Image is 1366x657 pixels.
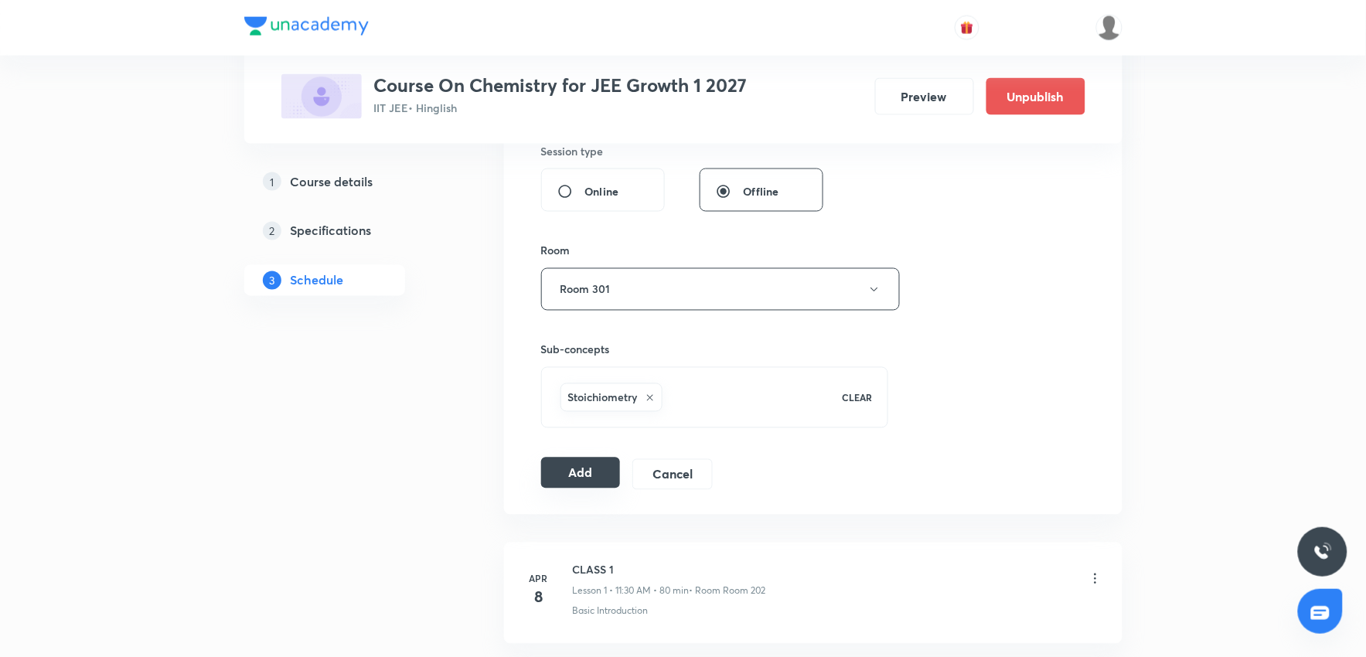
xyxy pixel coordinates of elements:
img: ttu [1313,543,1332,561]
h3: Course On Chemistry for JEE Growth 1 2027 [374,74,748,97]
button: Cancel [632,459,712,490]
p: • Room Room 202 [690,584,766,598]
h6: CLASS 1 [573,562,766,578]
p: 3 [263,271,281,290]
p: 2 [263,222,281,240]
button: Unpublish [986,78,1085,115]
h6: Sub-concepts [541,342,889,358]
button: avatar [955,15,979,40]
button: Preview [875,78,974,115]
h4: 8 [523,586,554,609]
p: Lesson 1 • 11:30 AM • 80 min [573,584,690,598]
h6: Stoichiometry [568,390,638,406]
img: Devendra Kumar [1096,15,1122,41]
h5: Course details [291,172,373,191]
h5: Schedule [291,271,344,290]
p: Basic Introduction [573,604,649,618]
p: IIT JEE • Hinglish [374,100,748,116]
a: 2Specifications [244,216,455,247]
img: 7B651FA8-BDB4-4456-9F0C-B97FFAEC1B00_plus.png [281,74,362,119]
button: Room 301 [541,268,900,311]
img: Company Logo [244,17,369,36]
p: CLEAR [842,391,872,405]
span: Online [585,184,619,200]
h5: Specifications [291,222,372,240]
button: Add [541,458,621,488]
h6: Session type [541,143,604,159]
h6: Room [541,243,571,259]
p: 1 [263,172,281,191]
h6: Apr [523,572,554,586]
span: Offline [744,184,779,200]
img: avatar [960,21,974,35]
a: 1Course details [244,166,455,197]
a: Company Logo [244,17,369,39]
